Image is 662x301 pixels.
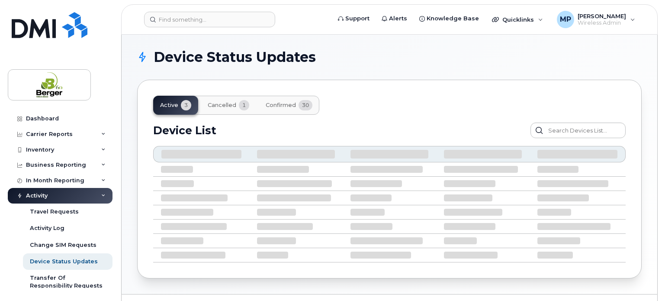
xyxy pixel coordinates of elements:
span: Device Status Updates [154,51,316,64]
span: 1 [239,100,249,110]
h2: Device List [153,124,216,137]
span: 30 [299,100,312,110]
span: Confirmed [266,102,296,109]
span: Cancelled [208,102,236,109]
input: Search Devices List... [530,123,626,138]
